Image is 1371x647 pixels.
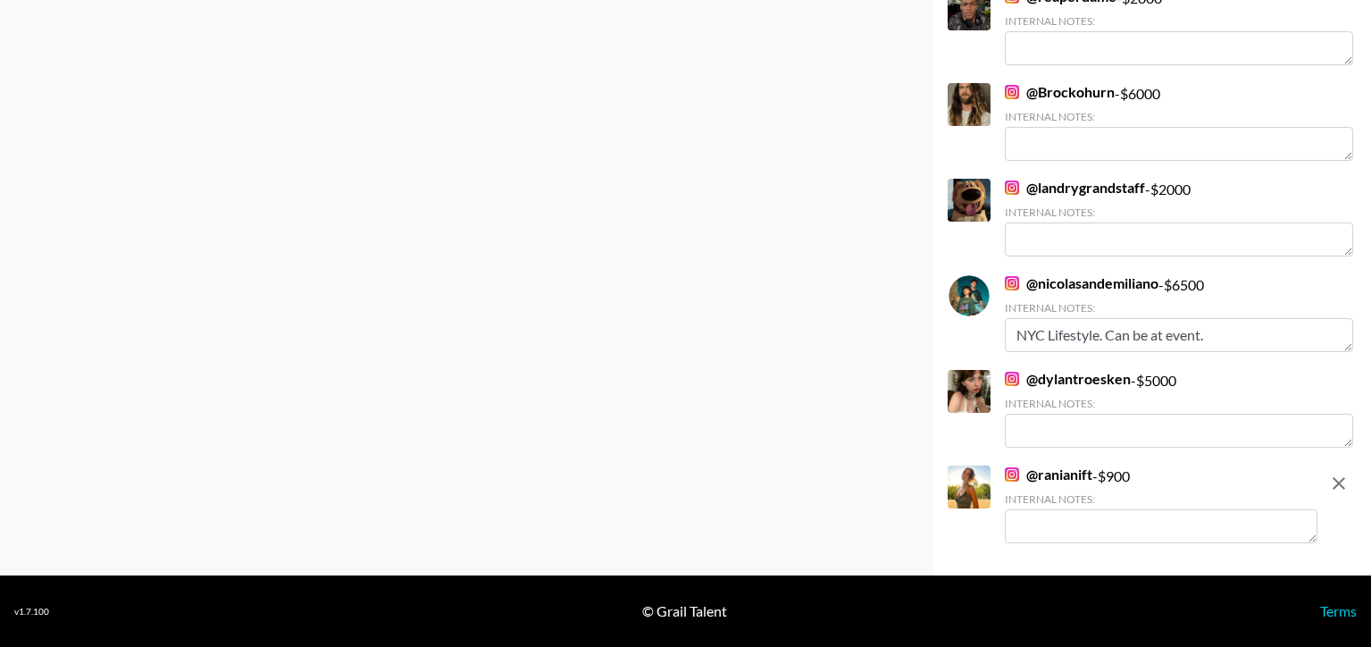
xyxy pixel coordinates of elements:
img: Instagram [1005,181,1019,195]
a: @ranianift [1005,466,1092,483]
img: Instagram [1005,372,1019,386]
div: Internal Notes: [1005,14,1353,28]
div: - $ 5000 [1005,370,1353,448]
div: Internal Notes: [1005,110,1353,123]
div: Internal Notes: [1005,397,1353,410]
div: - $ 6000 [1005,83,1353,161]
button: remove [1321,466,1357,501]
div: Internal Notes: [1005,301,1353,315]
a: Terms [1320,602,1357,619]
div: Internal Notes: [1005,492,1317,506]
div: © Grail Talent [642,602,727,620]
img: Instagram [1005,85,1019,99]
div: - $ 900 [1005,466,1317,543]
div: v 1.7.100 [14,606,49,618]
a: @dylantroesken [1005,370,1131,388]
img: Instagram [1005,276,1019,290]
a: @Brockohurn [1005,83,1115,101]
div: Internal Notes: [1005,206,1353,219]
a: @landrygrandstaff [1005,179,1145,197]
img: Instagram [1005,467,1019,482]
textarea: NYC Lifestyle. Can be at event. [1005,318,1353,352]
div: - $ 6500 [1005,274,1353,352]
div: - $ 2000 [1005,179,1353,256]
a: @nicolasandemiliano [1005,274,1158,292]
